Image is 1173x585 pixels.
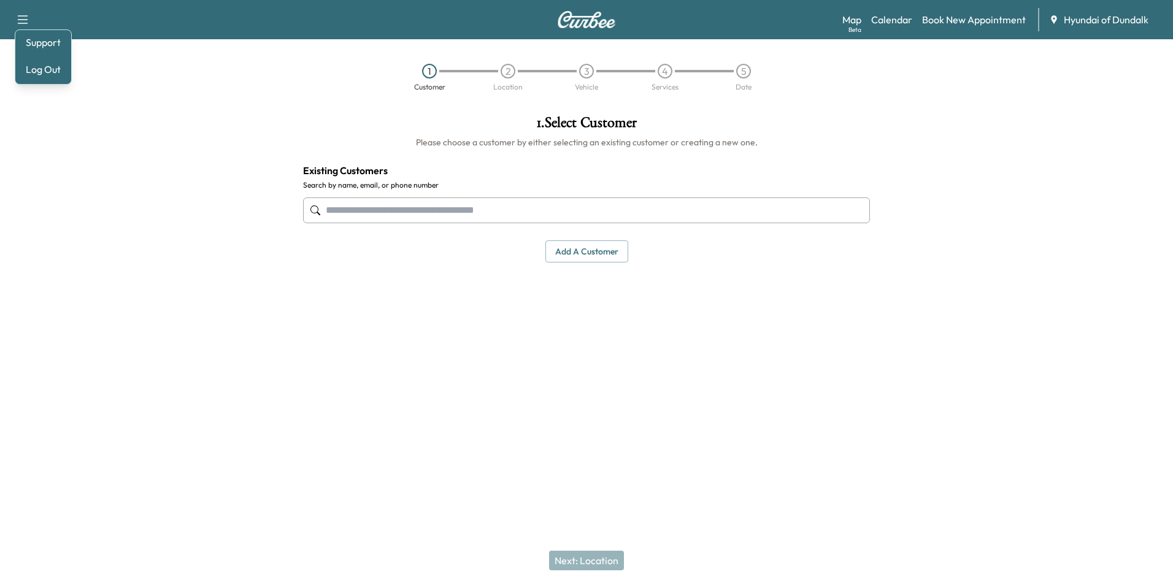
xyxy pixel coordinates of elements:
div: 4 [658,64,672,78]
a: Book New Appointment [922,12,1026,27]
div: Location [493,83,523,91]
div: 3 [579,64,594,78]
button: Add a customer [545,240,628,263]
div: Customer [414,83,445,91]
div: Beta [848,25,861,34]
label: Search by name, email, or phone number [303,180,870,190]
a: Calendar [871,12,912,27]
a: Support [20,35,66,50]
img: Curbee Logo [557,11,616,28]
div: Services [652,83,679,91]
button: Log Out [20,59,66,79]
div: 2 [501,64,515,78]
a: MapBeta [842,12,861,27]
div: 1 [422,64,437,78]
h1: 1 . Select Customer [303,115,870,136]
div: Date [736,83,752,91]
h4: Existing Customers [303,163,870,178]
div: 5 [736,64,751,78]
h6: Please choose a customer by either selecting an existing customer or creating a new one. [303,136,870,148]
span: Hyundai of Dundalk [1064,12,1148,27]
div: Vehicle [575,83,598,91]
